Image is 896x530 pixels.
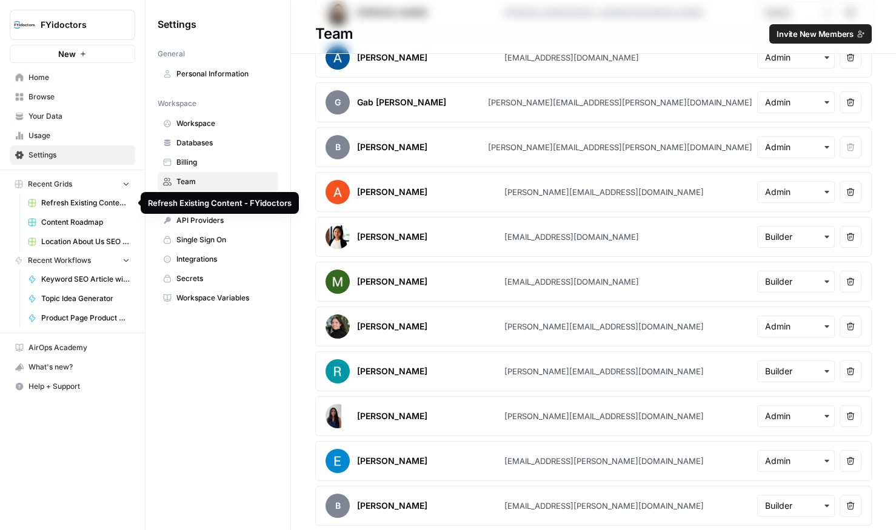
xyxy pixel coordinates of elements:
img: avatar [326,180,350,204]
button: Help + Support [10,377,135,396]
a: Content Roadmap [22,213,135,232]
div: [PERSON_NAME][EMAIL_ADDRESS][DOMAIN_NAME] [504,410,704,422]
span: Your Data [28,111,130,122]
a: Home [10,68,135,87]
span: Databases [176,137,273,148]
div: [PERSON_NAME] [357,320,427,333]
a: Usage [10,126,135,145]
a: Tags [158,191,278,211]
span: General [158,48,185,59]
div: [PERSON_NAME] [357,186,427,198]
button: New [10,45,135,63]
a: Workspace Variables [158,288,278,308]
span: Billing [176,157,273,168]
a: API Providers [158,211,278,230]
input: Builder [765,276,827,288]
a: Keyword SEO Article with Human Review [22,270,135,289]
div: What's new? [10,358,135,376]
button: What's new? [10,357,135,377]
span: Usage [28,130,130,141]
span: Product Page Product Descriptions, Titles, Meta Descriptions [41,313,130,323]
span: Keyword SEO Article with Human Review [41,274,130,285]
a: Browse [10,87,135,107]
img: avatar [326,45,350,70]
a: Refresh Existing Content - FYidoctors [22,193,135,213]
a: Billing [158,153,278,172]
div: [PERSON_NAME][EMAIL_ADDRESS][PERSON_NAME][DOMAIN_NAME] [488,141,752,153]
span: Settings [28,150,130,161]
span: Workspace [158,98,196,109]
input: Admin [765,455,827,467]
div: [EMAIL_ADDRESS][DOMAIN_NAME] [504,276,639,288]
span: Help + Support [28,381,130,392]
span: Integrations [176,254,273,265]
a: AirOps Academy [10,338,135,357]
input: Builder [765,500,827,512]
span: B [326,494,350,518]
span: Recent Grids [28,179,72,190]
div: [EMAIL_ADDRESS][DOMAIN_NAME] [504,231,639,243]
div: Refresh Existing Content - FYidoctors [148,197,292,209]
span: Single Sign On [176,234,273,245]
div: [EMAIL_ADDRESS][PERSON_NAME][DOMAIN_NAME] [504,455,704,467]
span: Recent Workflows [28,255,91,266]
a: Settings [10,145,135,165]
span: Location About Us SEO Optimized Copy Grid [41,236,130,247]
span: AirOps Academy [28,342,130,353]
span: Secrets [176,273,273,284]
input: Admin [765,96,827,108]
img: avatar [326,404,341,428]
a: Team [158,172,278,191]
span: API Providers [176,215,273,226]
a: Databases [158,133,278,153]
button: Workspace: FYidoctors [10,10,135,40]
a: Your Data [10,107,135,126]
div: [PERSON_NAME] [357,231,427,243]
span: Personal Information [176,68,273,79]
div: [PERSON_NAME][EMAIL_ADDRESS][DOMAIN_NAME] [504,365,704,377]
span: Invite New Members [777,28,854,40]
input: Builder [765,231,827,243]
div: [EMAIL_ADDRESS][PERSON_NAME][DOMAIN_NAME] [504,500,704,512]
a: Secrets [158,269,278,288]
span: FYidoctors [41,19,114,31]
button: Recent Workflows [10,251,135,270]
span: B [326,135,350,159]
div: [PERSON_NAME][EMAIL_ADDRESS][DOMAIN_NAME] [504,186,704,198]
div: [PERSON_NAME][EMAIL_ADDRESS][PERSON_NAME][DOMAIN_NAME] [488,96,752,108]
img: FYidoctors Logo [14,14,36,36]
img: avatar [326,449,350,473]
span: Home [28,72,130,83]
div: [PERSON_NAME] [357,365,427,377]
div: [PERSON_NAME] [357,276,427,288]
img: avatar [326,225,350,249]
div: [PERSON_NAME] [357,410,427,422]
a: Location About Us SEO Optimized Copy Grid [22,232,135,251]
div: [PERSON_NAME] [357,455,427,467]
span: Topic Idea Generator [41,293,130,304]
span: G [326,90,350,114]
a: Topic Idea Generator [22,289,135,308]
span: Browse [28,91,130,102]
span: Workspace [176,118,273,129]
a: Integrations [158,250,278,269]
button: Invite New Members [769,24,872,44]
div: Gab [PERSON_NAME] [357,96,446,108]
span: Refresh Existing Content - FYidoctors [41,197,130,208]
a: Workspace [158,114,278,133]
input: Admin [765,320,827,333]
a: Personal Information [158,64,278,84]
input: Admin [765,141,827,153]
div: [EMAIL_ADDRESS][DOMAIN_NAME] [504,51,639,64]
div: [PERSON_NAME] [357,141,427,153]
img: avatar [326,270,350,294]
span: Workspace Variables [176,293,273,303]
input: Admin [765,410,827,422]
input: Admin [765,186,827,198]
input: Admin [765,51,827,64]
span: Team [176,176,273,187]
img: avatar [326,314,350,339]
div: [PERSON_NAME] [357,51,427,64]
div: [PERSON_NAME] [357,500,427,512]
button: Recent Grids [10,175,135,193]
